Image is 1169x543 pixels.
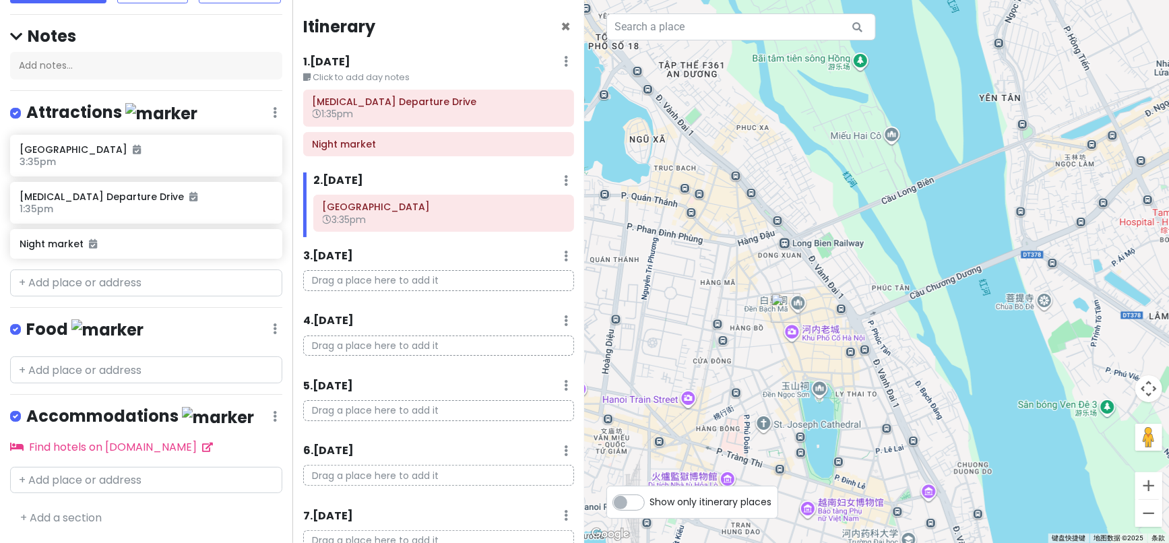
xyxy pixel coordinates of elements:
span: 3:35pm [20,155,56,168]
h6: 4 . [DATE] [303,314,354,328]
h4: Attractions [26,102,197,124]
img: Google [588,525,633,543]
span: 1:35pm [20,202,53,216]
h6: Noi Bai International Airport [323,201,565,213]
a: 在 Google 地图中打开此区域（会打开一个新窗口） [588,525,633,543]
div: Night market [765,288,806,328]
a: + Add a section [20,510,102,525]
p: Drag a place here to add it [303,270,574,291]
img: marker [71,319,144,340]
small: Click to add day notes [303,71,574,84]
h6: 6 . [DATE] [303,444,354,458]
h4: Accommodations [26,406,254,428]
span: 3:35pm [323,213,367,226]
h6: 1 . [DATE] [303,55,350,69]
h6: T3 Departure Drive [313,96,565,108]
button: 缩小 [1135,500,1162,527]
span: Close itinerary [561,15,571,38]
i: Added to itinerary [89,239,97,249]
h6: 5 . [DATE] [303,379,353,393]
span: 1:35pm [313,107,354,121]
input: + Add place or address [10,269,282,296]
div: Add notes... [10,52,282,80]
h4: Food [26,319,144,341]
h6: [GEOGRAPHIC_DATA] [20,143,272,156]
img: marker [125,103,197,124]
input: Search a place [606,13,876,40]
span: 地图数据 ©2025 [1094,534,1143,542]
button: Close [561,19,571,35]
p: Drag a place here to add it [303,400,574,421]
span: Show only itinerary places [650,494,772,509]
input: + Add place or address [10,467,282,494]
h4: Itinerary [303,16,375,37]
i: Added to itinerary [133,145,141,154]
button: 放大 [1135,472,1162,499]
i: Added to itinerary [189,192,197,201]
p: Drag a place here to add it [303,336,574,356]
h6: 7 . [DATE] [303,509,353,523]
button: 地图镜头控件 [1135,375,1162,402]
a: 条款 [1151,534,1165,542]
button: 键盘快捷键 [1052,534,1085,543]
h6: [MEDICAL_DATA] Departure Drive [20,191,272,203]
h6: Night market [313,138,565,150]
h6: 3 . [DATE] [303,249,353,263]
h6: 2 . [DATE] [313,174,363,188]
a: Find hotels on [DOMAIN_NAME] [10,439,213,455]
p: Drag a place here to add it [303,465,574,486]
h6: Night market [20,238,272,250]
button: 将街景小人拖到地图上以打开街景 [1135,424,1162,451]
input: + Add place or address [10,356,282,383]
img: marker [182,407,254,428]
h4: Notes [10,26,282,46]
